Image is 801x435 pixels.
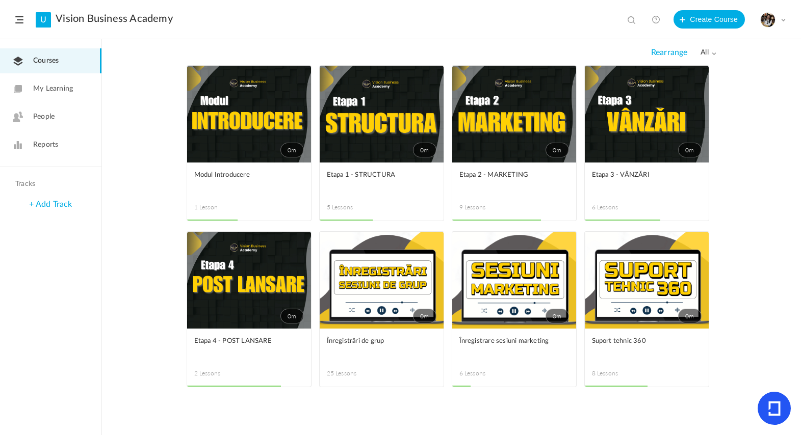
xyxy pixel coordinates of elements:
[413,143,436,157] span: 0m
[459,170,569,193] a: Etapa 2 - MARKETING
[761,13,775,27] img: tempimagehs7pti.png
[452,232,576,329] a: 0m
[459,336,569,359] a: Înregistrare sesiuni marketing
[585,66,709,162] a: 0m
[187,232,311,329] a: 0m
[592,170,686,181] span: Etapa 3 - VÂNZĂRI
[29,200,72,208] a: + Add Track
[678,309,702,323] span: 0m
[592,203,647,212] span: 6 Lessons
[592,369,647,378] span: 8 Lessons
[280,143,304,157] span: 0m
[459,203,514,212] span: 9 Lessons
[15,180,84,188] h4: Tracks
[194,336,289,347] span: Etapa 4 - POST LANSARE
[592,336,686,347] span: Suport tehnic 360
[674,10,745,29] button: Create Course
[459,336,554,347] span: Înregistrare sesiuni marketing
[327,203,382,212] span: 5 Lessons
[33,112,55,122] span: People
[194,170,289,181] span: Modul Introducere
[327,336,436,359] a: Înregistrări de grup
[678,143,702,157] span: 0m
[459,170,554,181] span: Etapa 2 - MARKETING
[592,336,702,359] a: Suport tehnic 360
[546,309,569,323] span: 0m
[33,56,59,66] span: Courses
[327,369,382,378] span: 25 Lessons
[327,170,436,193] a: Etapa 1 - STRUCTURA
[592,170,702,193] a: Etapa 3 - VÂNZĂRI
[327,336,421,347] span: Înregistrări de grup
[327,170,421,181] span: Etapa 1 - STRUCTURA
[651,48,688,58] span: Rearrange
[413,309,436,323] span: 0m
[320,232,444,329] a: 0m
[194,203,249,212] span: 1 Lesson
[194,369,249,378] span: 2 Lessons
[33,140,58,150] span: Reports
[194,170,304,193] a: Modul Introducere
[701,48,717,57] span: all
[459,369,514,378] span: 6 Lessons
[585,232,709,329] a: 0m
[194,336,304,359] a: Etapa 4 - POST LANSARE
[187,66,311,162] a: 0m
[33,84,73,94] span: My Learning
[36,12,51,28] a: U
[452,66,576,162] a: 0m
[56,13,173,25] a: Vision Business Academy
[546,143,569,157] span: 0m
[280,309,304,323] span: 0m
[320,66,444,162] a: 0m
